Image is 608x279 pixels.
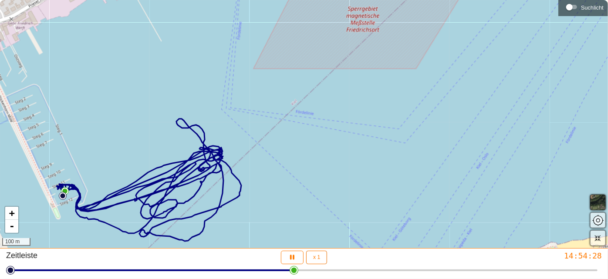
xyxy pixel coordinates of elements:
div: Suchlicht [563,0,604,13]
font: + [9,208,15,218]
a: Vergrößern [5,207,18,220]
font: Suchlicht [581,4,604,11]
font: - [9,221,15,232]
button: x 1 [306,251,327,264]
img: PathEnd.svg [61,187,69,195]
font: 100 m [5,239,20,245]
a: Herauszoomen [5,220,18,233]
font: x 1 [313,254,320,260]
div: 14:54:28 [405,251,602,261]
font: Zeitleiste [6,251,37,260]
img: PathStart.svg [59,192,67,200]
